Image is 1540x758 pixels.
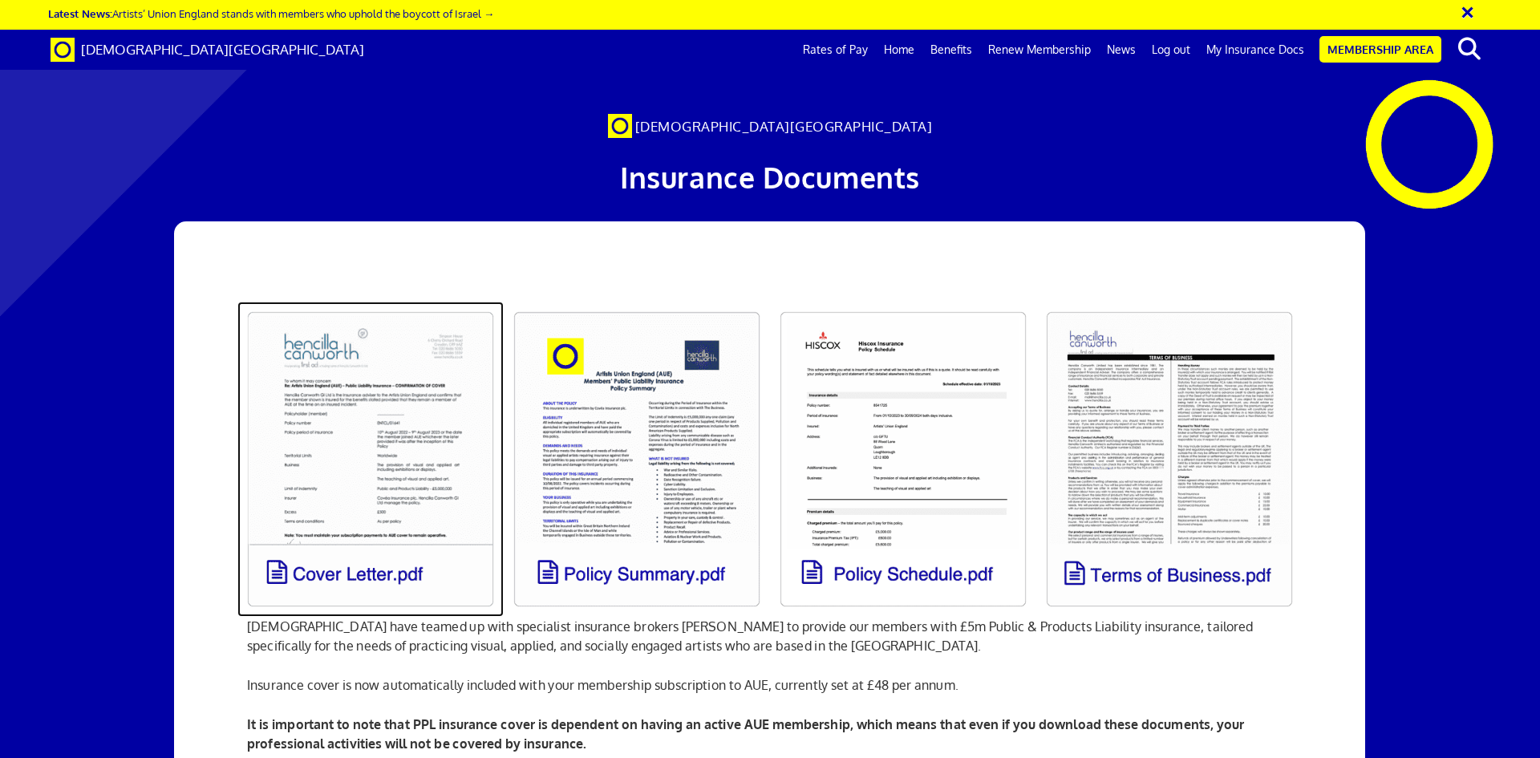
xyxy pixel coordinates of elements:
[1144,30,1198,70] a: Log out
[1445,32,1493,66] button: search
[1099,30,1144,70] a: News
[247,675,1293,695] p: Insurance cover is now automatically included with your membership subscription to AUE, currently...
[38,30,376,70] a: Brand [DEMOGRAPHIC_DATA][GEOGRAPHIC_DATA]
[1319,36,1441,63] a: Membership Area
[635,118,933,135] span: [DEMOGRAPHIC_DATA][GEOGRAPHIC_DATA]
[48,6,112,20] strong: Latest News:
[247,716,1244,752] b: It is important to note that PPL insurance cover is dependent on having an active AUE membership,...
[795,30,876,70] a: Rates of Pay
[1198,30,1312,70] a: My Insurance Docs
[81,41,364,58] span: [DEMOGRAPHIC_DATA][GEOGRAPHIC_DATA]
[247,617,1293,655] p: [DEMOGRAPHIC_DATA] have teamed up with specialist insurance brokers [PERSON_NAME] to provide our ...
[980,30,1099,70] a: Renew Membership
[922,30,980,70] a: Benefits
[620,159,920,195] span: Insurance Documents
[876,30,922,70] a: Home
[48,6,494,20] a: Latest News:Artists’ Union England stands with members who uphold the boycott of Israel →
